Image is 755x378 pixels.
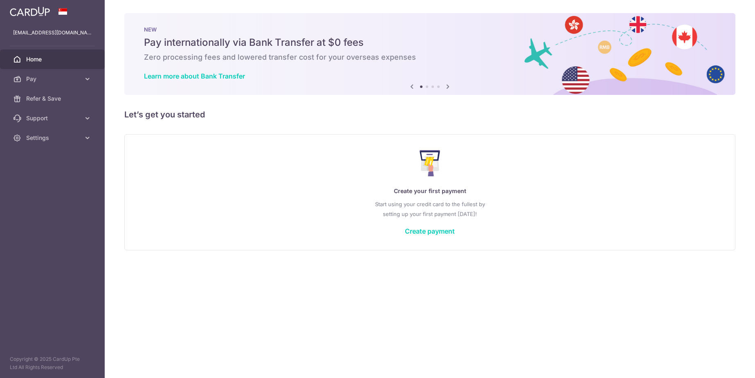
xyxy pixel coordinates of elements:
img: CardUp [10,7,50,16]
a: Learn more about Bank Transfer [144,72,245,80]
p: Start using your credit card to the fullest by setting up your first payment [DATE]! [141,199,719,219]
h5: Let’s get you started [124,108,735,121]
p: NEW [144,26,716,33]
p: Create your first payment [141,186,719,196]
span: Home [26,55,80,63]
img: Bank transfer banner [124,13,735,95]
span: Pay [26,75,80,83]
span: Refer & Save [26,94,80,103]
span: Settings [26,134,80,142]
h5: Pay internationally via Bank Transfer at $0 fees [144,36,716,49]
h6: Zero processing fees and lowered transfer cost for your overseas expenses [144,52,716,62]
img: Make Payment [420,150,440,176]
p: [EMAIL_ADDRESS][DOMAIN_NAME] [13,29,92,37]
span: Support [26,114,80,122]
a: Create payment [405,227,455,235]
